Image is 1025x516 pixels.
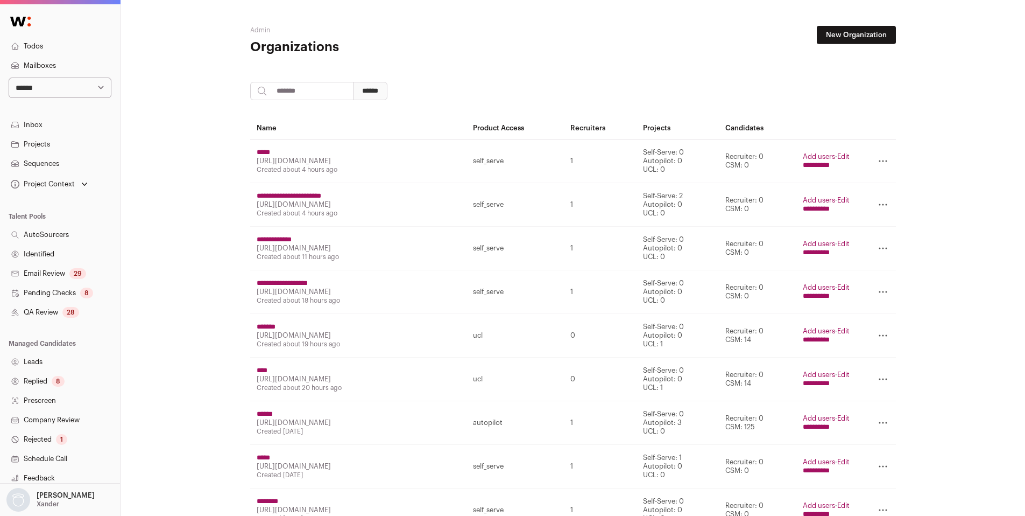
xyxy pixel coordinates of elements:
[803,197,835,204] a: Add users
[796,227,856,270] td: ·
[837,240,850,247] a: Edit
[257,165,460,174] div: Created about 4 hours ago
[257,375,331,382] a: [URL][DOMAIN_NAME]
[803,415,835,422] a: Add users
[637,314,718,358] td: Self-Serve: 0 Autopilot: 0 UCL: 1
[837,327,850,334] a: Edit
[466,314,564,358] td: ucl
[564,140,637,183] td: 1
[466,358,564,401] td: ucl
[637,401,718,445] td: Self-Serve: 0 Autopilot: 3 UCL: 0
[637,270,718,314] td: Self-Serve: 0 Autopilot: 0 UCL: 0
[796,270,856,314] td: ·
[719,314,797,358] td: Recruiter: 0 CSM: 14
[637,183,718,227] td: Self-Serve: 2 Autopilot: 0 UCL: 0
[637,358,718,401] td: Self-Serve: 0 Autopilot: 0 UCL: 1
[637,445,718,489] td: Self-Serve: 1 Autopilot: 0 UCL: 0
[9,180,75,189] div: Project Context
[466,183,564,227] td: self_serve
[837,153,850,160] a: Edit
[719,227,797,270] td: Recruiter: 0 CSM: 0
[466,140,564,183] td: self_serve
[466,270,564,314] td: self_serve
[80,288,93,298] div: 8
[4,488,97,512] button: Open dropdown
[250,117,466,140] th: Name
[257,296,460,305] div: Created about 18 hours ago
[257,419,331,426] a: [URL][DOMAIN_NAME]
[466,227,564,270] td: self_serve
[803,153,835,160] a: Add users
[803,502,835,509] a: Add users
[803,371,835,378] a: Add users
[837,284,850,291] a: Edit
[719,270,797,314] td: Recruiter: 0 CSM: 0
[257,506,331,513] a: [URL][DOMAIN_NAME]
[837,415,850,422] a: Edit
[257,245,331,252] a: [URL][DOMAIN_NAME]
[257,427,460,436] div: Created [DATE]
[803,458,835,465] a: Add users
[719,358,797,401] td: Recruiter: 0 CSM: 14
[719,183,797,227] td: Recruiter: 0 CSM: 0
[6,488,30,512] img: nopic.png
[69,268,86,279] div: 29
[466,401,564,445] td: autopilot
[564,117,637,140] th: Recruiters
[37,491,95,500] p: [PERSON_NAME]
[719,445,797,489] td: Recruiter: 0 CSM: 0
[564,445,637,489] td: 1
[257,340,460,348] div: Created about 19 hours ago
[257,463,331,470] a: [URL][DOMAIN_NAME]
[257,471,460,479] div: Created [DATE]
[564,227,637,270] td: 1
[466,445,564,489] td: self_serve
[9,177,90,192] button: Open dropdown
[803,284,835,291] a: Add users
[637,117,718,140] th: Projects
[637,227,718,270] td: Self-Serve: 0 Autopilot: 0 UCL: 0
[62,307,79,318] div: 28
[796,314,856,358] td: ·
[52,376,65,387] div: 8
[796,401,856,445] td: ·
[466,117,564,140] th: Product Access
[837,458,850,465] a: Edit
[837,371,850,378] a: Edit
[564,358,637,401] td: 0
[719,401,797,445] td: Recruiter: 0 CSM: 125
[719,117,797,140] th: Candidates
[257,201,331,208] a: [URL][DOMAIN_NAME]
[257,253,460,261] div: Created about 11 hours ago
[250,39,465,56] h1: Organizations
[56,434,67,445] div: 1
[837,502,850,509] a: Edit
[796,358,856,401] td: ·
[719,140,797,183] td: Recruiter: 0 CSM: 0
[803,327,835,334] a: Add users
[803,240,835,247] a: Add users
[257,383,460,392] div: Created about 20 hours ago
[564,314,637,358] td: 0
[817,26,896,44] a: New Organization
[257,332,331,339] a: [URL][DOMAIN_NAME]
[796,445,856,489] td: ·
[4,11,37,32] img: Wellfound
[250,27,270,33] a: Admin
[564,270,637,314] td: 1
[257,288,331,295] a: [URL][DOMAIN_NAME]
[796,140,856,183] td: ·
[637,140,718,183] td: Self-Serve: 0 Autopilot: 0 UCL: 0
[257,209,460,218] div: Created about 4 hours ago
[257,157,331,164] a: [URL][DOMAIN_NAME]
[796,183,856,227] td: ·
[564,401,637,445] td: 1
[564,183,637,227] td: 1
[837,197,850,204] a: Edit
[37,500,59,508] p: Xander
